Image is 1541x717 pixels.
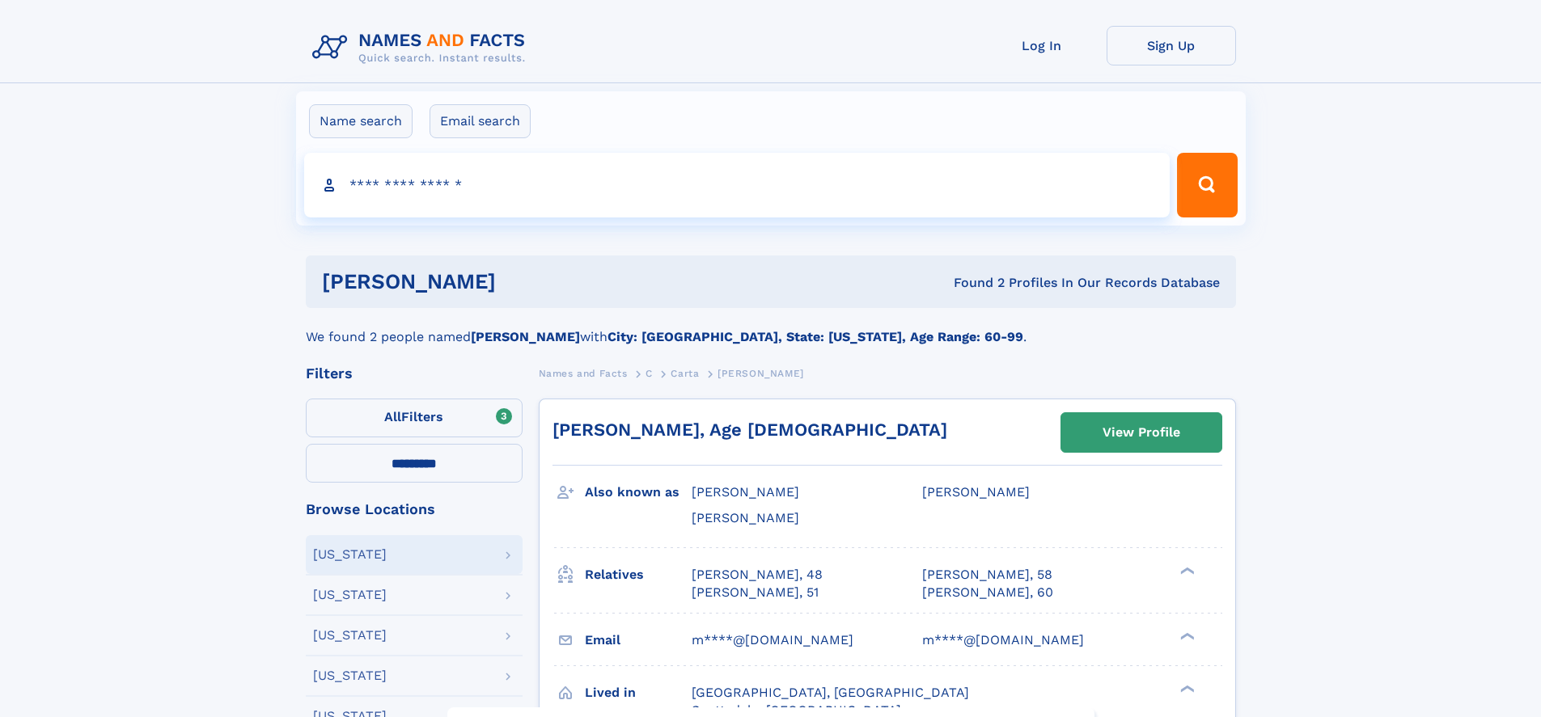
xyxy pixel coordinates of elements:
div: View Profile [1103,414,1180,451]
a: [PERSON_NAME], 58 [922,566,1052,584]
a: Carta [671,363,699,383]
div: [US_STATE] [313,669,387,682]
a: [PERSON_NAME], Age [DEMOGRAPHIC_DATA] [552,420,947,440]
div: [US_STATE] [313,548,387,561]
input: search input [304,153,1171,217]
span: [PERSON_NAME] [718,368,804,379]
h3: Also known as [585,479,692,506]
span: [PERSON_NAME] [692,484,799,500]
h3: Relatives [585,561,692,588]
a: Log In [977,26,1107,65]
div: We found 2 people named with . [306,308,1236,347]
span: [PERSON_NAME] [922,484,1030,500]
div: ❯ [1176,565,1196,576]
a: [PERSON_NAME], 51 [692,584,819,601]
div: Found 2 Profiles In Our Records Database [725,274,1220,292]
a: View Profile [1061,413,1221,452]
img: Logo Names and Facts [306,26,539,70]
a: [PERSON_NAME], 60 [922,584,1053,601]
div: ❯ [1176,683,1196,694]
b: City: [GEOGRAPHIC_DATA], State: [US_STATE], Age Range: 60-99 [608,329,1023,344]
a: [PERSON_NAME], 48 [692,566,823,584]
a: C [646,363,653,383]
label: Name search [309,104,413,138]
label: Filters [306,399,523,437]
a: Sign Up [1107,26,1236,65]
label: Email search [430,104,531,138]
span: All [384,409,401,424]
h3: Email [585,626,692,654]
div: [US_STATE] [313,588,387,601]
span: C [646,368,653,379]
div: Browse Locations [306,502,523,517]
a: Names and Facts [539,363,628,383]
span: [GEOGRAPHIC_DATA], [GEOGRAPHIC_DATA] [692,685,969,700]
h3: Lived in [585,679,692,706]
button: Search Button [1177,153,1237,217]
div: ❯ [1176,631,1196,641]
div: [US_STATE] [313,629,387,642]
div: Filters [306,366,523,381]
span: Carta [671,368,699,379]
span: [PERSON_NAME] [692,510,799,525]
h1: [PERSON_NAME] [322,272,725,292]
b: [PERSON_NAME] [471,329,580,344]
